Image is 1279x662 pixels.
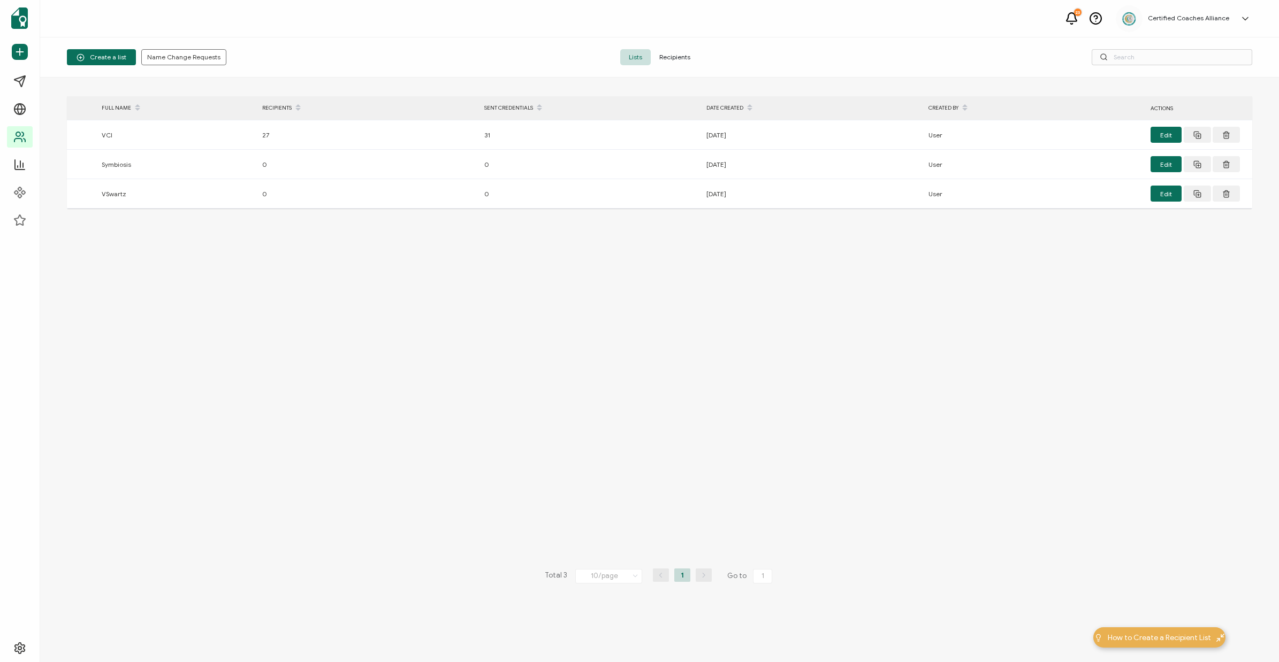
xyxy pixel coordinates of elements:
div: FULL NAME [96,99,257,117]
span: Total 3 [545,568,567,583]
button: Create a list [67,49,136,65]
span: Lists [620,49,651,65]
div: User [923,129,1145,141]
div: DATE CREATED [701,99,923,117]
div: 23 [1074,9,1082,16]
div: User [923,158,1145,171]
div: 31 [479,129,701,141]
span: Create a list [77,53,126,61]
span: Go to [727,568,774,583]
div: CREATED BY [923,99,1145,117]
div: [DATE] [701,158,923,171]
div: ACTIONS [1145,102,1252,114]
img: minimize-icon.svg [1216,634,1224,642]
div: RECIPIENTS [257,99,479,117]
span: Name Change Requests [147,54,220,60]
div: VCI [96,129,257,141]
div: Symbiosis [96,158,257,171]
button: Name Change Requests [141,49,226,65]
div: 0 [257,158,479,171]
div: 27 [257,129,479,141]
div: [DATE] [701,188,923,200]
input: Select [575,569,642,583]
img: sertifier-logomark-colored.svg [11,7,28,29]
div: [DATE] [701,129,923,141]
div: 0 [479,158,701,171]
button: Edit [1151,186,1182,202]
div: SENT CREDENTIALS [479,99,701,117]
div: 0 [257,188,479,200]
span: How to Create a Recipient List [1108,632,1211,643]
h5: Certified Coaches Alliance [1148,14,1229,22]
div: User [923,188,1145,200]
div: VSwartz [96,188,257,200]
div: 0 [479,188,701,200]
span: Recipients [651,49,699,65]
input: Search [1092,49,1252,65]
button: Edit [1151,127,1182,143]
button: Edit [1151,156,1182,172]
li: 1 [674,568,690,582]
img: 2aa27aa7-df99-43f9-bc54-4d90c804c2bd.png [1121,11,1137,27]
